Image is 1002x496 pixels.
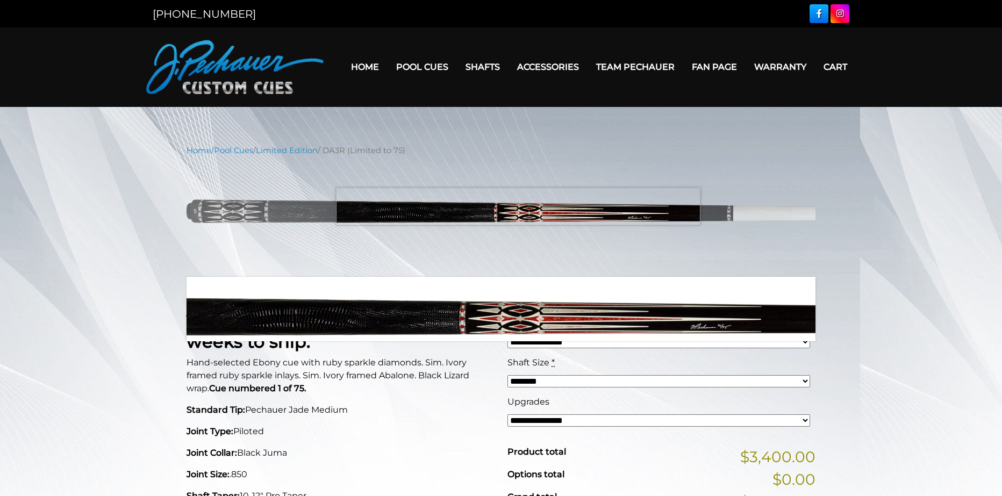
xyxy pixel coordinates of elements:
p: .850 [187,468,495,481]
a: Cart [815,53,856,81]
strong: Joint Collar: [187,448,237,458]
a: Pool Cues [214,146,253,155]
a: Team Pechauer [588,53,683,81]
strong: Standard Tip: [187,405,245,415]
span: Hand-selected Ebony cue with ruby sparkle diamonds. Sim. Ivory framed ruby sparkle inlays. Sim. I... [187,357,469,393]
p: Pechauer Jade Medium [187,404,495,416]
a: Shafts [457,53,509,81]
a: Fan Page [683,53,746,81]
a: Limited Edition [256,146,318,155]
span: $0.00 [772,468,815,491]
img: DA3R-UPDATED.png [187,164,815,269]
a: Home [187,146,211,155]
span: Product total [507,447,566,457]
a: [PHONE_NUMBER] [153,8,256,20]
p: Piloted [187,425,495,438]
a: Home [342,53,388,81]
span: Options total [507,469,564,479]
strong: Joint Type: [187,426,233,436]
a: Warranty [746,53,815,81]
nav: Breadcrumb [187,145,815,156]
span: Cue Weight [507,318,559,328]
strong: Joint Size: [187,469,230,479]
strong: This Pechauer pool cue takes 6-8 weeks to ship. [187,311,476,352]
span: Shaft Size [507,357,549,368]
strong: DA3R [187,285,235,306]
img: Pechauer Custom Cues [146,40,324,94]
abbr: required [561,318,564,328]
strong: Cue numbered 1 of 75. [209,383,306,393]
p: Black Juma [187,447,495,459]
span: $3,400.00 [740,445,815,468]
abbr: required [552,357,555,368]
span: Upgrades [507,397,549,407]
span: $ [507,288,517,306]
a: Pool Cues [388,53,457,81]
bdi: 3,400.00 [507,288,583,306]
a: Accessories [509,53,588,81]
